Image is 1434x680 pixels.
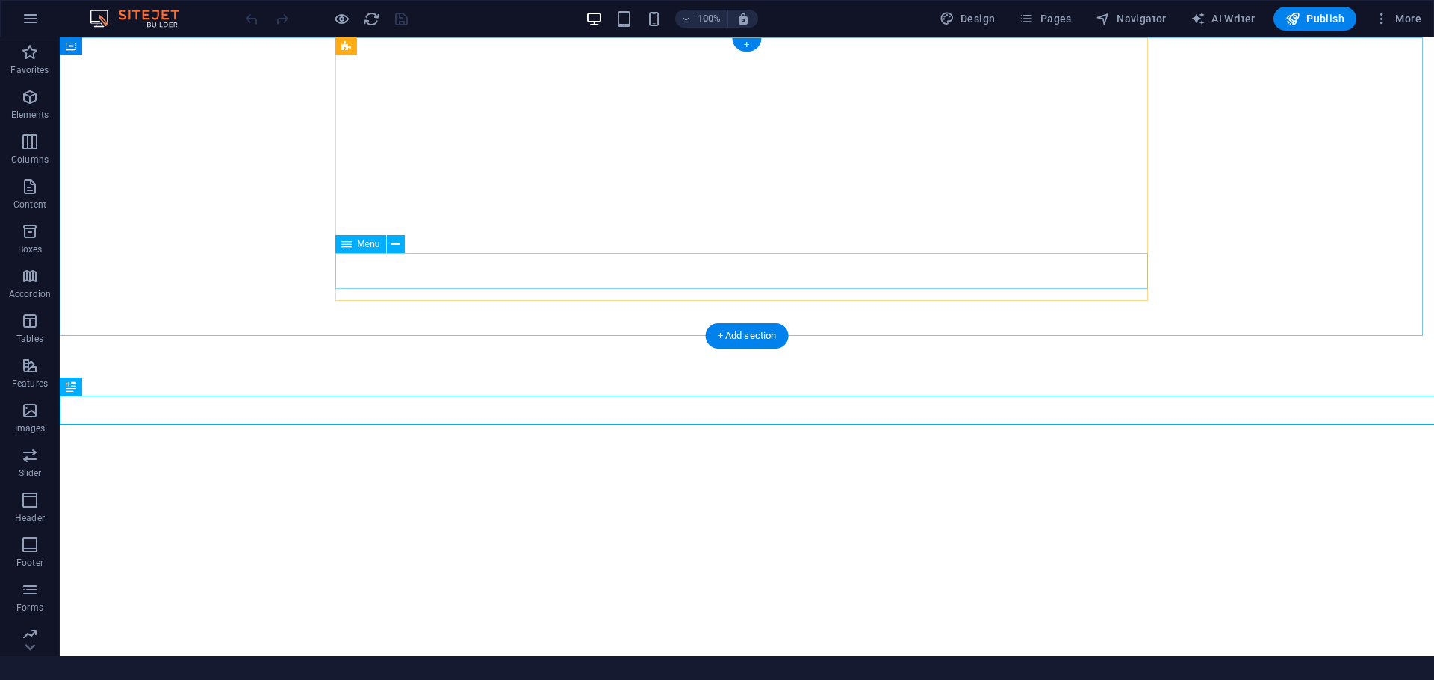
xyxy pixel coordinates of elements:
[1285,11,1344,26] span: Publish
[11,109,49,121] p: Elements
[363,10,380,28] i: Reload page
[1096,11,1167,26] span: Navigator
[13,199,46,210] p: Content
[1013,7,1077,31] button: Pages
[86,10,198,28] img: Editor Logo
[934,7,1002,31] button: Design
[1191,11,1255,26] span: AI Writer
[19,467,42,479] p: Slider
[1185,7,1261,31] button: AI Writer
[698,10,721,28] h6: 100%
[16,333,43,345] p: Tables
[675,10,728,28] button: 100%
[12,378,48,390] p: Features
[1090,7,1173,31] button: Navigator
[332,10,350,28] button: Click here to leave preview mode and continue editing
[9,288,51,300] p: Accordion
[706,323,789,349] div: + Add section
[1374,11,1421,26] span: More
[1368,7,1427,31] button: More
[16,557,43,569] p: Footer
[736,12,750,25] i: On resize automatically adjust zoom level to fit chosen device.
[15,422,46,434] p: Images
[11,154,49,166] p: Columns
[18,243,43,255] p: Boxes
[732,38,761,52] div: +
[934,7,1002,31] div: Design (Ctrl+Alt+Y)
[1019,11,1071,26] span: Pages
[358,240,380,249] span: Menu
[940,11,996,26] span: Design
[15,512,45,524] p: Header
[16,602,43,614] p: Forms
[362,10,380,28] button: reload
[10,64,49,76] p: Favorites
[1273,7,1356,31] button: Publish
